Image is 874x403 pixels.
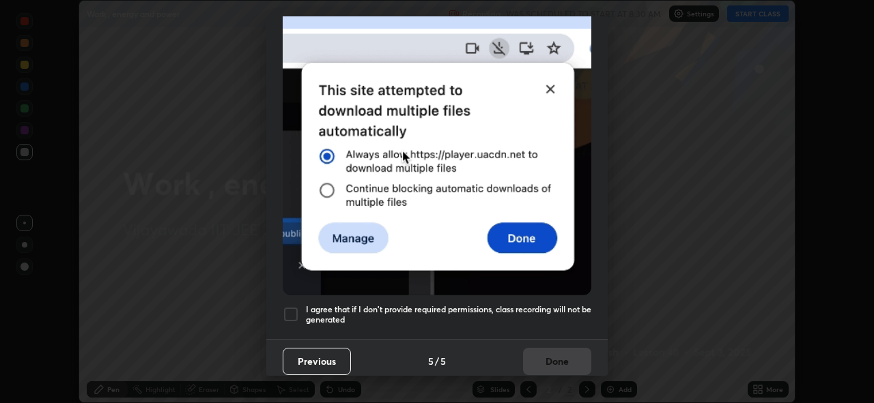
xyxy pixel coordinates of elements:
[435,354,439,368] h4: /
[283,348,351,375] button: Previous
[440,354,446,368] h4: 5
[306,304,591,325] h5: I agree that if I don't provide required permissions, class recording will not be generated
[428,354,434,368] h4: 5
